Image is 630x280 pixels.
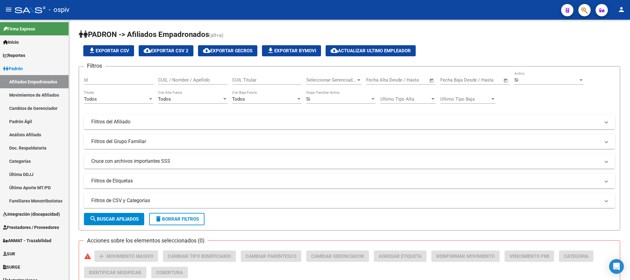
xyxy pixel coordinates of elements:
[436,254,495,259] span: Reinformar Movimiento
[379,254,422,259] span: Agregar Etiqueta
[49,3,69,17] span: - ospiv
[91,158,600,165] mat-panel-title: Cruce con archivos importantes SSS
[331,47,338,54] mat-icon: cloud_download
[397,77,426,83] input: Fecha fin
[91,118,600,125] mat-panel-title: Filtros del Afiliado
[246,254,296,259] span: Cambiar Parentesco
[89,215,97,222] mat-icon: search
[79,30,209,39] span: PADRON -> Afiliados Empadronados
[471,77,501,83] input: Fecha fin
[505,250,554,262] button: Vencimiento PMI
[559,250,593,262] button: Categoria
[618,6,625,13] mat-icon: person
[203,48,252,54] span: Exportar GECROS
[306,77,356,83] span: Seleccionar Gerenciador
[84,62,105,70] h3: Filtros
[106,254,153,259] span: Movimiento Masivo
[3,250,15,257] span: SUR
[89,216,139,222] span: Buscar Afiliados
[366,77,391,83] input: Fecha inicio
[502,77,509,84] button: Open calendar
[84,134,615,149] mat-expansion-panel-header: Filtros del Grupo Familiar
[514,77,518,83] span: Si
[84,96,97,102] span: Todos
[241,250,301,262] button: Cambiar Parentesco
[374,250,426,262] button: Agregar Etiqueta
[144,47,151,54] mat-icon: cloud_download
[198,45,257,56] button: Exportar GECROS
[428,77,435,84] button: Open calendar
[267,47,274,54] mat-icon: file_download
[84,114,615,129] mat-expansion-panel-header: Filtros del Afiliado
[440,96,490,102] span: Ultimo Tipo Baja
[84,154,615,169] mat-expansion-panel-header: Cruce con archivos importantes SSS
[155,215,162,222] mat-icon: delete
[144,48,188,54] span: Exportar CSV 2
[151,267,188,278] button: Cobertura
[94,250,158,262] button: Movimiento Masivo
[3,264,20,270] span: SURGE
[91,138,600,145] mat-panel-title: Filtros del Grupo Familiar
[155,216,199,222] span: Borrar Filtros
[168,254,231,259] span: Cambiar Tipo Beneficiario
[431,250,500,262] button: Reinformar Movimiento
[163,250,236,262] button: Cambiar Tipo Beneficiario
[3,65,23,72] span: Padrón
[89,270,141,275] span: Identificar Modificar
[509,254,549,259] span: Vencimiento PMI
[440,77,465,83] input: Fecha inicio
[88,48,129,54] span: Exportar CSV
[84,253,91,260] mat-icon: warning
[149,213,204,225] button: Borrar Filtros
[564,254,588,259] span: Categoria
[306,250,369,262] button: Cambiar Gerenciador
[156,270,183,275] span: Cobertura
[139,45,193,56] button: Exportar CSV 2
[83,45,134,56] button: Exportar CSV
[5,6,12,13] mat-icon: menu
[3,224,59,231] span: Prestadores / Proveedores
[84,213,144,225] button: Buscar Afiliados
[331,48,411,54] span: Actualizar ultimo Empleador
[91,178,600,184] mat-panel-title: Filtros de Etiquetas
[267,48,316,54] span: Exportar Bymovi
[311,254,364,259] span: Cambiar Gerenciador
[3,26,35,32] span: Firma Express
[609,259,624,274] div: Open Intercom Messenger
[3,39,19,46] span: Inicio
[209,32,224,38] span: (alt+a)
[84,174,615,188] mat-expansion-panel-header: Filtros de Etiquetas
[158,96,171,102] span: Todos
[3,211,60,218] span: Integración (discapacidad)
[84,236,208,245] h3: Acciones sobre los elementos seleccionados (0)
[380,96,430,102] span: Ultimo Tipo Alta
[88,47,96,54] mat-icon: file_download
[84,193,615,208] mat-expansion-panel-header: Filtros de CSV y Categorias
[262,45,321,56] button: Exportar Bymovi
[306,96,310,102] span: Si
[203,47,210,54] mat-icon: cloud_download
[98,253,105,260] mat-icon: add
[91,197,600,204] mat-panel-title: Filtros de CSV y Categorias
[3,52,25,59] span: Reportes
[84,267,146,278] button: Identificar Modificar
[232,96,245,102] span: Todos
[3,237,51,244] span: ANMAT - Trazabilidad
[326,45,416,56] button: Actualizar ultimo Empleador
